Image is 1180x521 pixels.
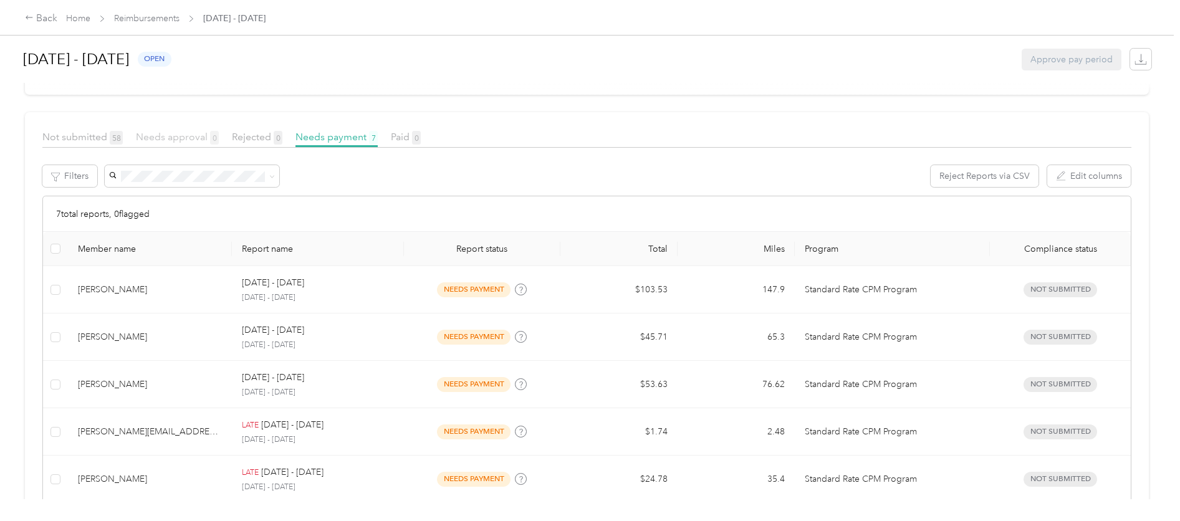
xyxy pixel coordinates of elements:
[678,361,795,408] td: 76.62
[805,378,980,391] p: Standard Rate CPM Program
[931,165,1038,187] button: Reject Reports via CSV
[42,131,123,143] span: Not submitted
[78,283,222,297] div: [PERSON_NAME]
[437,330,511,344] span: needs payment
[437,424,511,439] span: needs payment
[274,131,282,145] span: 0
[412,131,421,145] span: 0
[560,408,678,456] td: $1.74
[114,13,180,24] a: Reimbursements
[1000,244,1121,254] span: Compliance status
[242,292,394,304] p: [DATE] - [DATE]
[78,330,222,344] div: [PERSON_NAME]
[805,330,980,344] p: Standard Rate CPM Program
[805,283,980,297] p: Standard Rate CPM Program
[391,131,421,143] span: Paid
[570,244,668,254] div: Total
[78,378,222,391] div: [PERSON_NAME]
[795,408,990,456] td: Standard Rate CPM Program
[136,131,219,143] span: Needs approval
[78,425,222,439] div: [PERSON_NAME][EMAIL_ADDRESS][PERSON_NAME][DOMAIN_NAME]
[203,12,266,25] span: [DATE] - [DATE]
[437,472,511,486] span: needs payment
[1024,377,1097,391] span: Not submitted
[78,472,222,486] div: [PERSON_NAME]
[42,165,97,187] button: Filters
[795,313,990,361] td: Standard Rate CPM Program
[795,232,990,266] th: Program
[688,244,785,254] div: Miles
[805,472,980,486] p: Standard Rate CPM Program
[242,371,304,385] p: [DATE] - [DATE]
[242,323,304,337] p: [DATE] - [DATE]
[1024,424,1097,439] span: Not submitted
[1047,165,1131,187] button: Edit columns
[795,456,990,503] td: Standard Rate CPM Program
[1024,282,1097,297] span: Not submitted
[242,467,259,479] p: LATE
[261,418,324,432] p: [DATE] - [DATE]
[1024,330,1097,344] span: Not submitted
[805,425,980,439] p: Standard Rate CPM Program
[232,131,282,143] span: Rejected
[678,266,795,313] td: 147.9
[414,244,550,254] span: Report status
[560,266,678,313] td: $103.53
[66,13,90,24] a: Home
[560,456,678,503] td: $24.78
[242,340,394,351] p: [DATE] - [DATE]
[138,52,171,66] span: open
[437,377,511,391] span: needs payment
[678,408,795,456] td: 2.48
[242,276,304,290] p: [DATE] - [DATE]
[68,232,232,266] th: Member name
[369,131,378,145] span: 7
[242,420,259,431] p: LATE
[295,131,378,143] span: Needs payment
[23,44,129,74] h1: [DATE] - [DATE]
[25,11,57,26] div: Back
[795,361,990,408] td: Standard Rate CPM Program
[242,434,394,446] p: [DATE] - [DATE]
[795,266,990,313] td: Standard Rate CPM Program
[78,244,222,254] div: Member name
[242,482,394,493] p: [DATE] - [DATE]
[43,196,1131,232] div: 7 total reports, 0 flagged
[242,387,394,398] p: [DATE] - [DATE]
[210,131,219,145] span: 0
[232,232,404,266] th: Report name
[1110,451,1180,521] iframe: Everlance-gr Chat Button Frame
[261,466,324,479] p: [DATE] - [DATE]
[678,456,795,503] td: 35.4
[110,131,123,145] span: 58
[437,282,511,297] span: needs payment
[560,361,678,408] td: $53.63
[1024,472,1097,486] span: Not submitted
[560,313,678,361] td: $45.71
[678,313,795,361] td: 65.3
